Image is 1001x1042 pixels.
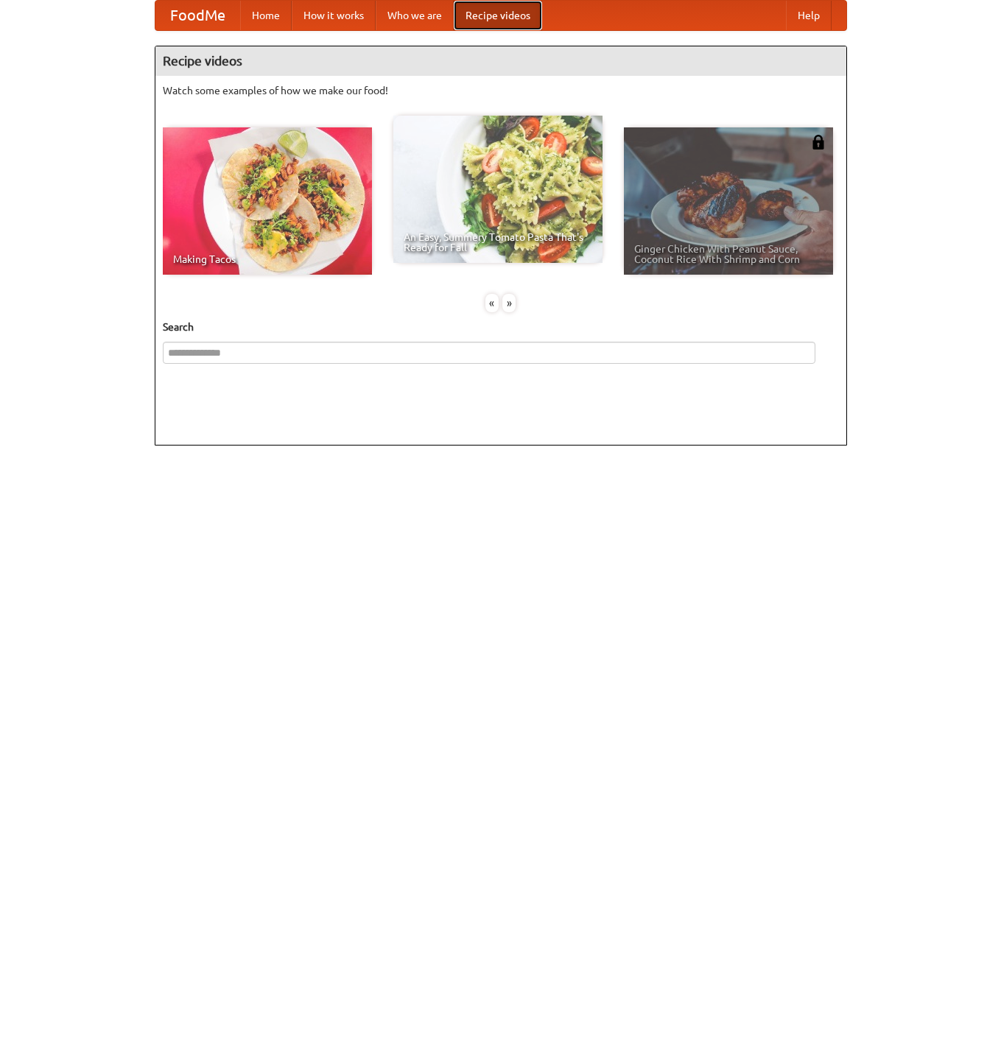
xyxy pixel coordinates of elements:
a: An Easy, Summery Tomato Pasta That's Ready for Fall [393,116,603,263]
span: An Easy, Summery Tomato Pasta That's Ready for Fall [404,232,592,253]
div: « [485,294,499,312]
img: 483408.png [811,135,826,149]
span: Making Tacos [173,254,362,264]
p: Watch some examples of how we make our food! [163,83,839,98]
h4: Recipe videos [155,46,846,76]
div: » [502,294,516,312]
a: How it works [292,1,376,30]
a: Help [786,1,832,30]
a: FoodMe [155,1,240,30]
a: Recipe videos [454,1,542,30]
a: Home [240,1,292,30]
a: Making Tacos [163,127,372,275]
h5: Search [163,320,839,334]
a: Who we are [376,1,454,30]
